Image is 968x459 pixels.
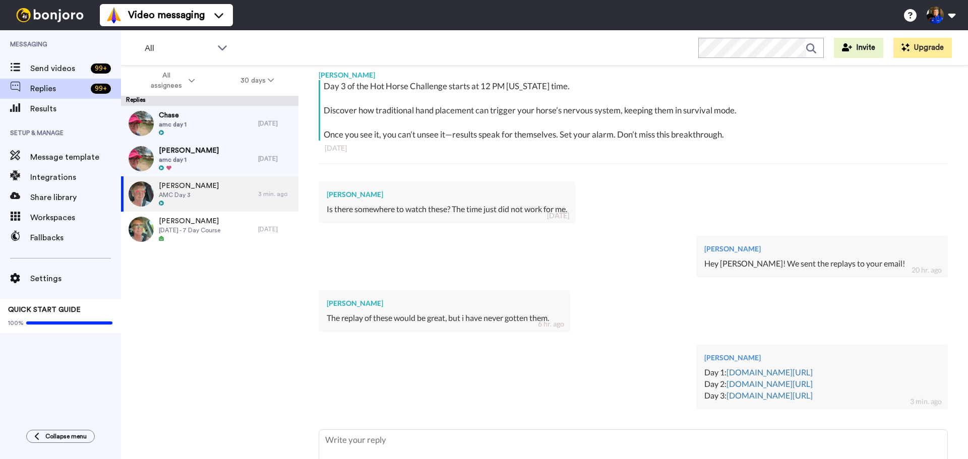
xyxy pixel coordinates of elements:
[123,67,218,95] button: All assignees
[30,212,121,224] span: Workspaces
[30,83,87,95] span: Replies
[129,146,154,171] img: f8f415fe-5b2f-4540-8fc3-f8bc836b0966-thumb.jpg
[145,42,212,54] span: All
[834,38,883,58] button: Invite
[159,226,220,234] span: [DATE] - 7 Day Course
[106,7,122,23] img: vm-color.svg
[129,111,154,136] img: f8f415fe-5b2f-4540-8fc3-f8bc836b0966-thumb.jpg
[121,106,298,141] a: Chaseamc day 1[DATE]
[159,156,219,164] span: amc day 1
[258,190,293,198] div: 3 min. ago
[218,72,297,90] button: 30 days
[30,62,87,75] span: Send videos
[327,312,562,324] div: The replay of these would be great, but i have never gotten them.
[159,146,219,156] span: [PERSON_NAME]
[912,265,942,275] div: 20 hr. ago
[159,191,219,199] span: AMC Day 3
[121,212,298,247] a: [PERSON_NAME][DATE] - 7 Day Course[DATE]
[91,63,111,74] div: 99 +
[159,120,187,128] span: amc day 1
[121,96,298,106] div: Replies
[12,8,88,22] img: bj-logo-header-white.svg
[727,390,813,400] a: [DOMAIN_NAME][URL]
[30,273,121,285] span: Settings
[327,204,567,215] div: Is there somewhere to watch these? The time just did not work for me.
[26,430,95,443] button: Collapse menu
[704,258,940,270] div: Hey [PERSON_NAME]! We sent the replays to your email!
[327,189,567,200] div: [PERSON_NAME]
[159,181,219,191] span: [PERSON_NAME]
[893,38,952,58] button: Upgrade
[8,306,81,313] span: QUICK START GUIDE
[45,432,87,440] span: Collapse menu
[91,84,111,94] div: 99 +
[327,298,562,308] div: [PERSON_NAME]
[129,181,154,207] img: d98e3ede-bcea-49e8-b94b-f5a687df98b3-thumb.jpg
[30,151,121,163] span: Message template
[325,143,942,153] div: [DATE]
[159,216,220,226] span: [PERSON_NAME]
[727,367,813,377] a: [DOMAIN_NAME][URL]
[30,103,121,115] span: Results
[910,397,942,407] div: 3 min. ago
[30,171,121,183] span: Integrations
[704,367,940,402] div: Day 1: Day 2: Day 3:
[258,155,293,163] div: [DATE]
[30,191,121,204] span: Share library
[538,319,564,329] div: 6 hr. ago
[258,225,293,233] div: [DATE]
[159,110,187,120] span: Chase
[146,71,187,91] span: All assignees
[324,80,945,141] div: Day 3 of the Hot Horse Challenge starts at 12 PM [US_STATE] time. Discover how traditional hand p...
[8,319,24,327] span: 100%
[121,141,298,176] a: [PERSON_NAME]amc day 1[DATE]
[258,119,293,127] div: [DATE]
[128,8,205,22] span: Video messaging
[547,211,569,221] div: [DATE]
[704,244,940,254] div: [PERSON_NAME]
[30,232,121,244] span: Fallbacks
[704,353,940,363] div: [PERSON_NAME]
[727,379,813,388] a: [DOMAIN_NAME][URL]
[319,65,948,80] div: [PERSON_NAME]
[121,176,298,212] a: [PERSON_NAME]AMC Day 33 min. ago
[129,217,154,242] img: a406b6fa-c6ce-4d84-a157-2871c4a58653-thumb.jpg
